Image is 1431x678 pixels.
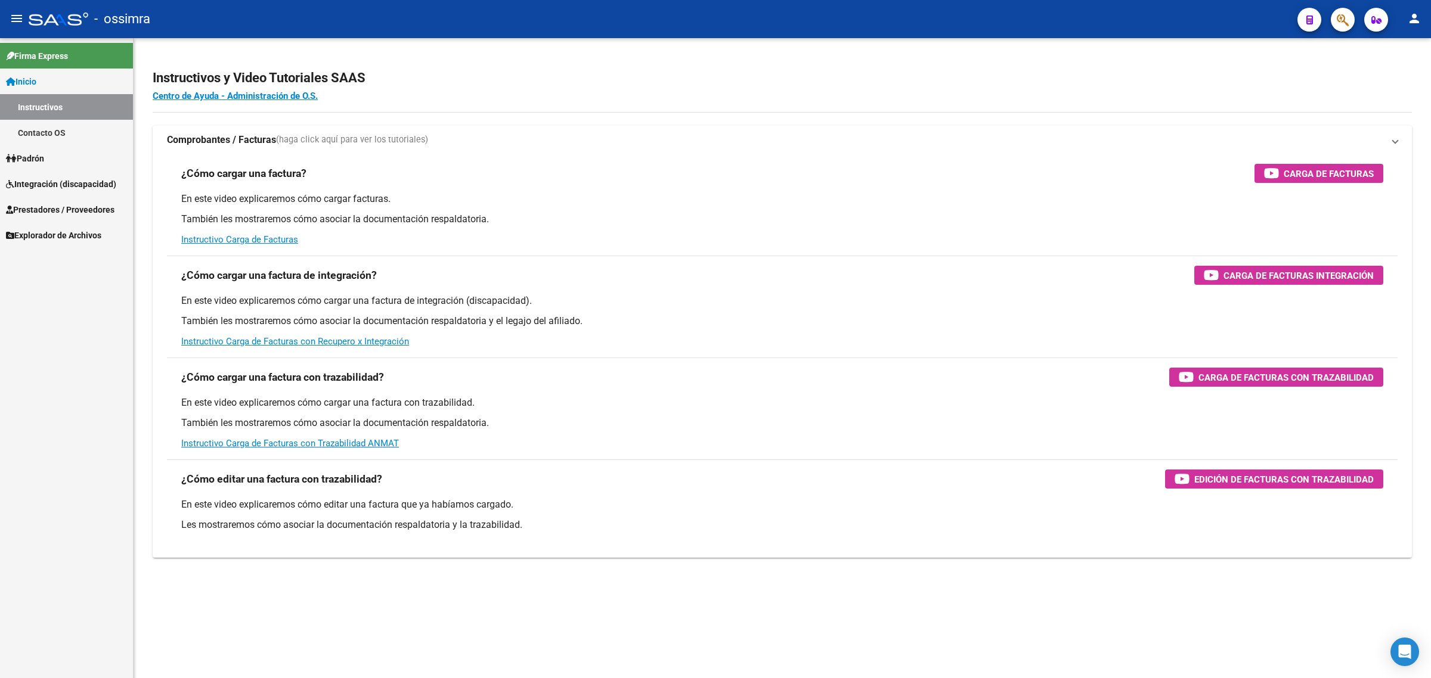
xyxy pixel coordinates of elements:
[153,67,1412,89] h2: Instructivos y Video Tutoriales SAAS
[6,49,68,63] span: Firma Express
[167,133,276,147] strong: Comprobantes / Facturas
[181,416,1383,430] p: También les mostraremos cómo asociar la documentación respaldatoria.
[94,6,150,32] span: - ossimra
[181,396,1383,409] p: En este video explicaremos cómo cargar una factura con trazabilidad.
[181,438,399,449] a: Instructivo Carga de Facturas con Trazabilidad ANMAT
[6,75,36,88] span: Inicio
[6,229,101,242] span: Explorador de Archivos
[10,11,24,26] mat-icon: menu
[153,91,318,101] a: Centro de Ayuda - Administración de O.S.
[6,178,116,191] span: Integración (discapacidad)
[1165,469,1383,489] button: Edición de Facturas con Trazabilidad
[181,213,1383,226] p: También les mostraremos cómo asociar la documentación respaldatoria.
[1390,637,1419,666] div: Open Intercom Messenger
[181,369,384,385] h3: ¿Cómo cargar una factura con trazabilidad?
[153,126,1412,154] mat-expansion-panel-header: Comprobantes / Facturas(haga click aquí para ver los tutoriales)
[1194,472,1374,487] span: Edición de Facturas con Trazabilidad
[1255,164,1383,183] button: Carga de Facturas
[153,154,1412,558] div: Comprobantes / Facturas(haga click aquí para ver los tutoriales)
[1407,11,1421,26] mat-icon: person
[181,471,382,487] h3: ¿Cómo editar una factura con trazabilidad?
[1194,266,1383,285] button: Carga de Facturas Integración
[181,518,1383,531] p: Les mostraremos cómo asociar la documentación respaldatoria y la trazabilidad.
[181,336,409,347] a: Instructivo Carga de Facturas con Recupero x Integración
[181,192,1383,206] p: En este video explicaremos cómo cargar facturas.
[276,133,428,147] span: (haga click aquí para ver los tutoriales)
[1198,370,1374,385] span: Carga de Facturas con Trazabilidad
[1224,268,1374,283] span: Carga de Facturas Integración
[6,203,114,216] span: Prestadores / Proveedores
[181,315,1383,328] p: También les mostraremos cómo asociar la documentación respaldatoria y el legajo del afiliado.
[181,267,377,284] h3: ¿Cómo cargar una factura de integración?
[1284,166,1374,181] span: Carga de Facturas
[181,234,298,245] a: Instructivo Carga de Facturas
[1169,368,1383,387] button: Carga de Facturas con Trazabilidad
[181,294,1383,307] p: En este video explicaremos cómo cargar una factura de integración (discapacidad).
[181,165,306,182] h3: ¿Cómo cargar una factura?
[181,498,1383,511] p: En este video explicaremos cómo editar una factura que ya habíamos cargado.
[6,152,44,165] span: Padrón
